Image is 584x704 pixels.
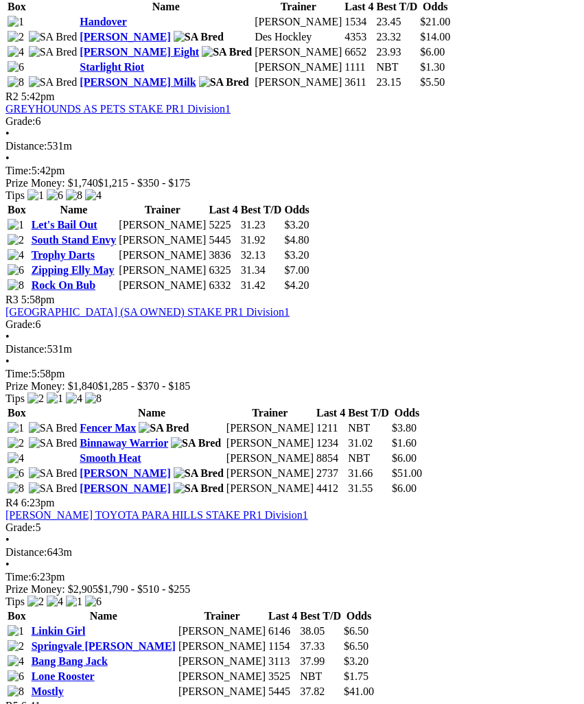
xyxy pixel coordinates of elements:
[268,640,298,653] td: 1154
[47,596,63,608] img: 4
[118,218,207,232] td: [PERSON_NAME]
[344,655,369,667] span: $3.20
[344,30,374,44] td: 4353
[5,392,25,404] span: Tips
[8,46,24,58] img: 4
[98,583,191,595] span: $1,790 - $510 - $255
[66,189,82,202] img: 8
[80,437,168,449] a: Binnaway Warrior
[316,406,346,420] th: Last 4
[376,60,419,74] td: NBT
[118,233,207,247] td: [PERSON_NAME]
[208,279,238,292] td: 6332
[5,509,308,521] a: [PERSON_NAME] TOYOTA PARA HILLS STAKE PR1 Division1
[5,177,579,189] div: Prize Money: $1,740
[80,422,136,434] a: Fencer Max
[98,177,191,189] span: $1,215 - $350 - $175
[226,421,314,435] td: [PERSON_NAME]
[8,482,24,495] img: 8
[66,596,82,608] img: 1
[5,546,47,558] span: Distance:
[5,521,579,534] div: 5
[5,497,19,508] span: R4
[344,685,374,697] span: $41.00
[226,467,314,480] td: [PERSON_NAME]
[5,546,579,559] div: 643m
[344,75,374,89] td: 3611
[8,31,24,43] img: 2
[5,115,579,128] div: 6
[8,264,24,277] img: 6
[8,625,24,637] img: 1
[178,609,266,623] th: Trainer
[208,233,238,247] td: 5445
[118,203,207,217] th: Trainer
[8,655,24,668] img: 4
[8,452,24,465] img: 4
[254,30,342,44] td: Des Hockley
[347,421,390,435] td: NBT
[85,189,102,202] img: 4
[5,571,579,583] div: 6:23pm
[347,436,390,450] td: 31.02
[420,16,450,27] span: $21.00
[80,76,196,88] a: [PERSON_NAME] Milk
[5,368,32,379] span: Time:
[226,482,314,495] td: [PERSON_NAME]
[21,91,55,102] span: 5:42pm
[32,640,176,652] a: Springvale [PERSON_NAME]
[316,436,346,450] td: 1234
[80,467,170,479] a: [PERSON_NAME]
[32,264,115,276] a: Zipping Elly May
[178,640,266,653] td: [PERSON_NAME]
[8,467,24,480] img: 6
[299,655,342,668] td: 37.99
[5,571,32,583] span: Time:
[118,279,207,292] td: [PERSON_NAME]
[8,279,24,292] img: 8
[80,61,144,73] a: Starlight Riot
[268,624,298,638] td: 6146
[32,670,95,682] a: Lone Rooster
[284,249,309,261] span: $3.20
[5,294,19,305] span: R3
[79,406,224,420] th: Name
[8,422,24,434] img: 1
[284,279,309,291] span: $4.20
[8,437,24,449] img: 2
[5,306,290,318] a: [GEOGRAPHIC_DATA] (SA OWNED) STAKE PR1 Division1
[5,331,10,342] span: •
[5,318,579,331] div: 6
[80,16,126,27] a: Handover
[392,422,417,434] span: $3.80
[5,534,10,545] span: •
[5,140,47,152] span: Distance:
[80,31,170,43] a: [PERSON_NAME]
[21,497,55,508] span: 6:23pm
[178,670,266,683] td: [PERSON_NAME]
[8,61,24,73] img: 6
[174,482,224,495] img: SA Bred
[29,482,78,495] img: SA Bred
[32,279,95,291] a: Rock On Bub
[32,249,95,261] a: Trophy Darts
[8,219,24,231] img: 1
[31,609,176,623] th: Name
[85,596,102,608] img: 6
[347,406,390,420] th: Best T/D
[316,467,346,480] td: 2737
[5,343,47,355] span: Distance:
[299,609,342,623] th: Best T/D
[268,685,298,699] td: 5445
[420,31,450,43] span: $14.00
[392,437,417,449] span: $1.60
[32,625,86,637] a: Linkin Girl
[5,583,579,596] div: Prize Money: $2,905
[139,422,189,434] img: SA Bred
[5,368,579,380] div: 5:58pm
[240,248,283,262] td: 32.13
[27,189,44,202] img: 1
[5,189,25,201] span: Tips
[240,218,283,232] td: 31.23
[392,482,417,494] span: $6.00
